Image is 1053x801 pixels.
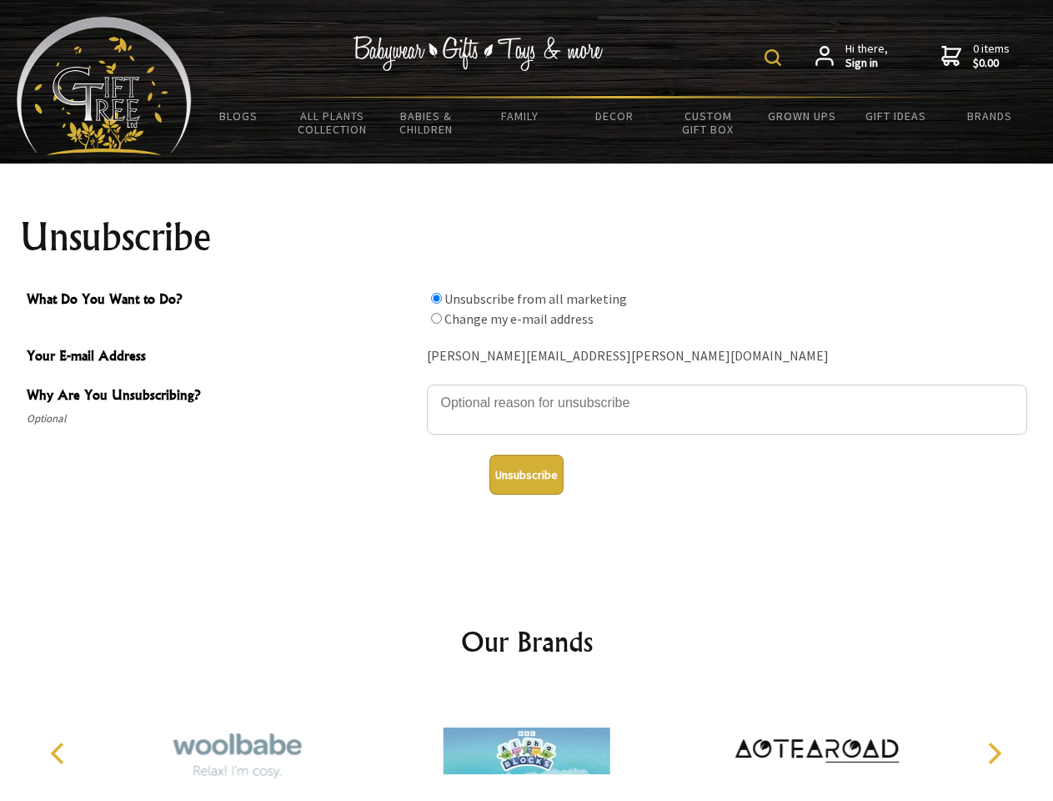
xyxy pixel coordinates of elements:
[431,293,442,304] input: What Do You Want to Do?
[765,49,781,66] img: product search
[427,344,1027,370] div: [PERSON_NAME][EMAIL_ADDRESS][PERSON_NAME][DOMAIN_NAME]
[354,36,604,71] img: Babywear - Gifts - Toys & more
[444,310,594,327] label: Change my e-mail address
[567,98,661,133] a: Decor
[286,98,380,147] a: All Plants Collection
[17,17,192,155] img: Babyware - Gifts - Toys and more...
[755,98,849,133] a: Grown Ups
[975,735,1012,772] button: Next
[42,735,78,772] button: Previous
[849,98,943,133] a: Gift Ideas
[444,290,627,307] label: Unsubscribe from all marketing
[33,622,1020,662] h2: Our Brands
[943,98,1037,133] a: Brands
[941,42,1010,71] a: 0 items$0.00
[27,385,419,409] span: Why Are You Unsubscribing?
[431,313,442,324] input: What Do You Want to Do?
[973,56,1010,71] strong: $0.00
[427,385,1027,435] textarea: Why Are You Unsubscribing?
[20,217,1034,257] h1: Unsubscribe
[192,98,286,133] a: BLOGS
[489,455,564,495] button: Unsubscribe
[27,345,419,370] span: Your E-mail Address
[815,42,888,71] a: Hi there,Sign in
[973,41,1010,71] span: 0 items
[27,289,419,313] span: What Do You Want to Do?
[379,98,474,147] a: Babies & Children
[845,56,888,71] strong: Sign in
[845,42,888,71] span: Hi there,
[474,98,568,133] a: Family
[661,98,755,147] a: Custom Gift Box
[27,409,419,429] span: Optional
